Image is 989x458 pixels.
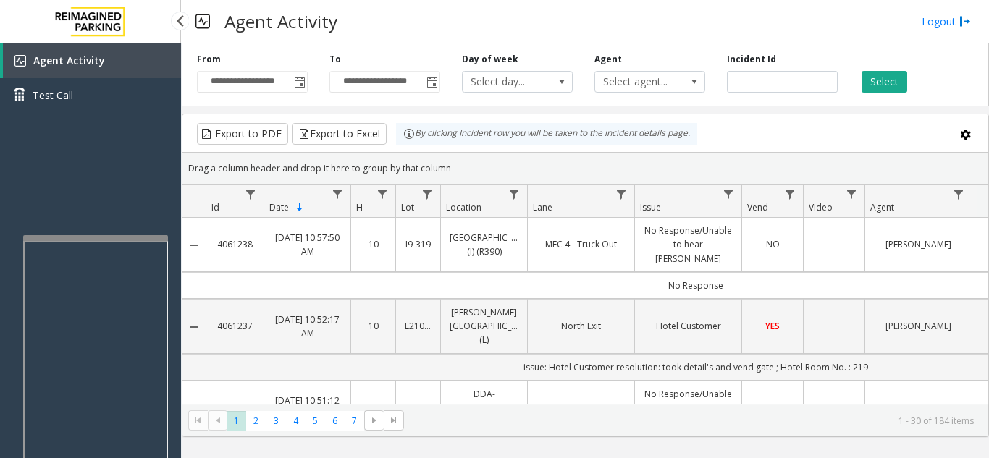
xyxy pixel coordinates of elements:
[401,201,414,213] span: Lot
[266,411,286,431] span: Page 3
[747,201,768,213] span: Vend
[533,201,552,213] span: Lane
[396,123,697,145] div: By clicking Incident row you will be taken to the incident details page.
[719,185,738,204] a: Issue Filter Menu
[345,411,364,431] span: Page 7
[842,185,862,204] a: Video Filter Menu
[328,185,348,204] a: Date Filter Menu
[595,72,683,92] span: Select agent...
[463,72,550,92] span: Select day...
[536,401,626,415] a: Upper Level Entry
[874,401,963,415] a: [PERSON_NAME]
[751,237,794,251] a: NO
[182,321,206,333] a: Collapse Details
[246,411,266,431] span: Page 2
[536,319,626,333] a: North Exit
[809,201,833,213] span: Video
[403,128,415,140] img: infoIcon.svg
[182,156,988,181] div: Drag a column header and drop it here to group by that column
[182,239,206,251] a: Collapse Details
[959,14,971,29] img: logout
[424,72,439,92] span: Toggle popup
[644,387,733,429] a: No Response/Unable to hear [PERSON_NAME]
[273,231,342,258] a: [DATE] 10:57:50 AM
[197,53,221,66] label: From
[413,415,974,427] kendo-pager-info: 1 - 30 of 184 items
[594,53,622,66] label: Agent
[505,185,524,204] a: Location Filter Menu
[329,53,341,66] label: To
[450,305,518,347] a: [PERSON_NAME][GEOGRAPHIC_DATA] (L)
[536,237,626,251] a: MEC 4 - Truck Out
[612,185,631,204] a: Lane Filter Menu
[388,415,400,426] span: Go to the last page
[195,4,210,39] img: pageIcon
[450,231,518,258] a: [GEOGRAPHIC_DATA] (I) (R390)
[306,411,325,431] span: Page 5
[292,123,387,145] button: Export to Excel
[384,410,403,431] span: Go to the last page
[862,71,907,93] button: Select
[766,238,780,250] span: NO
[294,202,306,213] span: Sortable
[751,401,794,415] a: NO
[418,185,437,204] a: Lot Filter Menu
[325,411,345,431] span: Page 6
[360,401,387,415] a: 10
[360,319,387,333] a: 10
[405,401,432,415] a: L21023900
[273,313,342,340] a: [DATE] 10:52:17 AM
[211,201,219,213] span: Id
[369,415,380,426] span: Go to the next page
[462,53,518,66] label: Day of week
[405,237,432,251] a: I9-319
[214,401,255,415] a: 4061236
[644,319,733,333] a: Hotel Customer
[14,55,26,67] img: 'icon'
[446,201,481,213] span: Location
[751,319,794,333] a: YES
[874,237,963,251] a: [PERSON_NAME]
[373,185,392,204] a: H Filter Menu
[273,394,342,421] a: [DATE] 10:51:12 AM
[766,402,780,414] span: NO
[197,123,288,145] button: Export to PDF
[765,320,780,332] span: YES
[780,185,800,204] a: Vend Filter Menu
[450,387,518,429] a: DDA-Government Center (L)
[644,224,733,266] a: No Response/Unable to hear [PERSON_NAME]
[405,319,432,333] a: L21078900
[364,410,384,431] span: Go to the next page
[291,72,307,92] span: Toggle popup
[922,14,971,29] a: Logout
[241,185,261,204] a: Id Filter Menu
[356,201,363,213] span: H
[874,319,963,333] a: [PERSON_NAME]
[33,54,105,67] span: Agent Activity
[360,237,387,251] a: 10
[227,411,246,431] span: Page 1
[286,411,306,431] span: Page 4
[949,185,969,204] a: Agent Filter Menu
[217,4,345,39] h3: Agent Activity
[33,88,73,103] span: Test Call
[269,201,289,213] span: Date
[214,319,255,333] a: 4061237
[182,403,206,415] a: Collapse Details
[214,237,255,251] a: 4061238
[870,201,894,213] span: Agent
[182,185,988,404] div: Data table
[640,201,661,213] span: Issue
[727,53,776,66] label: Incident Id
[3,43,181,78] a: Agent Activity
